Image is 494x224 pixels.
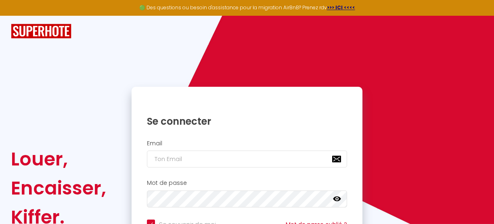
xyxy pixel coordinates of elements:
[147,115,347,128] h1: Se connecter
[147,140,347,147] h2: Email
[11,24,71,39] img: SuperHote logo
[327,4,355,11] a: >>> ICI <<<<
[11,174,106,203] div: Encaisser,
[147,180,347,186] h2: Mot de passe
[147,151,347,167] input: Ton Email
[11,144,106,174] div: Louer,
